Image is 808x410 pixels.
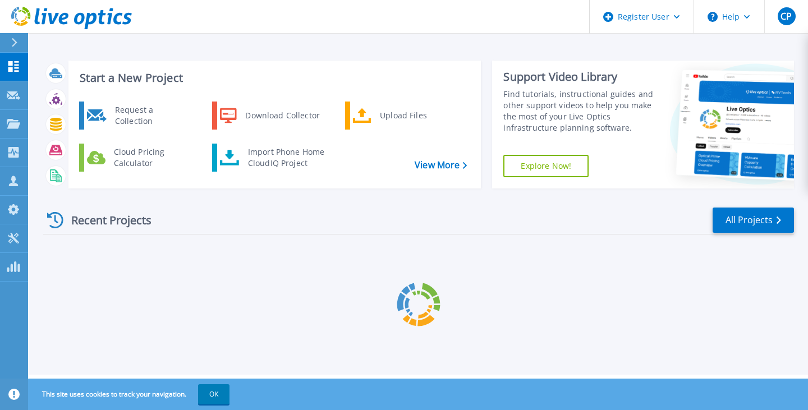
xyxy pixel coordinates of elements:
div: Support Video Library [503,70,654,84]
a: Request a Collection [79,102,194,130]
span: CP [781,12,792,21]
a: Cloud Pricing Calculator [79,144,194,172]
h3: Start a New Project [80,72,467,84]
a: Upload Files [345,102,460,130]
button: OK [198,384,229,404]
div: Upload Files [374,104,457,127]
div: Cloud Pricing Calculator [108,146,191,169]
div: Request a Collection [109,104,191,127]
a: View More [415,160,467,171]
div: Recent Projects [43,206,167,234]
span: This site uses cookies to track your navigation. [31,384,229,404]
div: Import Phone Home CloudIQ Project [242,146,330,169]
div: Download Collector [240,104,324,127]
a: All Projects [713,208,794,233]
a: Download Collector [212,102,327,130]
div: Find tutorials, instructional guides and other support videos to help you make the most of your L... [503,89,654,133]
a: Explore Now! [503,155,589,177]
